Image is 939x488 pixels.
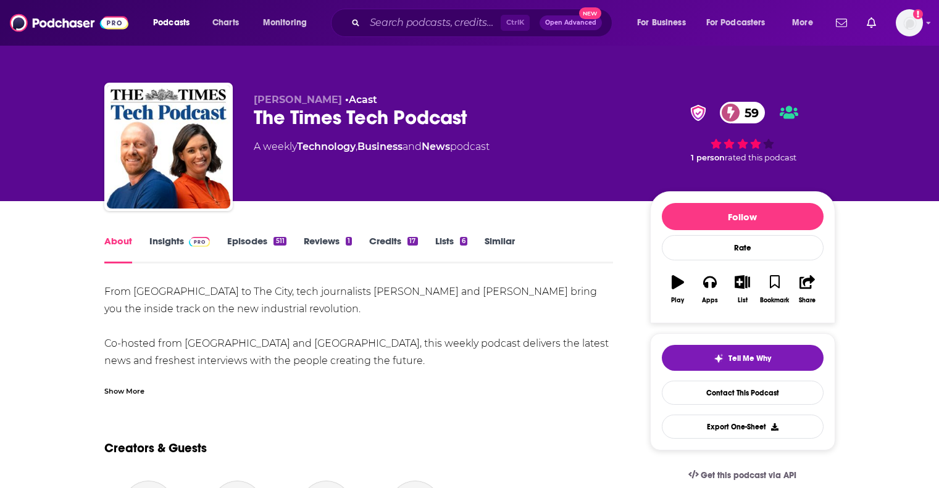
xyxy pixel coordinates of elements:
div: verified Badge59 1 personrated this podcast [650,94,835,170]
button: Export One-Sheet [662,415,824,439]
span: rated this podcast [725,153,796,162]
a: Contact This Podcast [662,381,824,405]
input: Search podcasts, credits, & more... [365,13,501,33]
a: Reviews1 [304,235,352,263]
span: [PERSON_NAME] [254,94,342,105]
span: 59 [732,102,765,123]
a: Charts [204,13,246,33]
img: tell me why sparkle [714,354,724,363]
a: Credits17 [369,235,417,263]
a: Business [357,141,403,152]
img: Podchaser Pro [189,237,211,247]
span: Charts [212,14,239,31]
span: Podcasts [153,14,190,31]
div: Search podcasts, credits, & more... [343,9,624,37]
span: Get this podcast via API [701,470,796,481]
a: Technology [297,141,356,152]
img: The Times Tech Podcast [107,85,230,209]
span: Ctrl K [501,15,530,31]
button: open menu [628,13,701,33]
button: List [726,267,758,312]
div: 511 [273,237,286,246]
button: Apps [694,267,726,312]
span: For Business [637,14,686,31]
div: Play [671,297,684,304]
div: 1 [346,237,352,246]
button: open menu [698,13,783,33]
span: Monitoring [263,14,307,31]
button: Follow [662,203,824,230]
span: 1 person [691,153,725,162]
button: Play [662,267,694,312]
div: List [738,297,748,304]
a: Show notifications dropdown [862,12,881,33]
a: 59 [720,102,765,123]
a: Episodes511 [227,235,286,263]
button: Open AdvancedNew [540,15,602,30]
div: 17 [407,237,417,246]
span: • [345,94,377,105]
button: Share [791,267,823,312]
div: Share [799,297,816,304]
button: tell me why sparkleTell Me Why [662,345,824,371]
span: Tell Me Why [728,354,771,363]
span: New [579,7,601,19]
div: A weekly podcast [254,139,490,154]
div: Bookmark [760,297,789,304]
img: verified Badge [687,105,710,121]
span: For Podcasters [706,14,766,31]
span: and [403,141,422,152]
div: Rate [662,235,824,260]
div: Apps [702,297,718,304]
svg: Add a profile image [913,9,923,19]
a: Acast [349,94,377,105]
a: Show notifications dropdown [831,12,852,33]
a: About [104,235,132,263]
div: 6 [460,237,467,246]
a: Creators & Guests [104,440,207,456]
img: User Profile [896,9,923,36]
span: Open Advanced [545,20,596,26]
span: Logged in as gmacdermott [896,9,923,36]
span: , [356,141,357,152]
button: open menu [254,13,323,33]
button: Show profile menu [896,9,923,36]
a: News [422,141,450,152]
span: More [792,14,813,31]
img: Podchaser - Follow, Share and Rate Podcasts [10,11,128,35]
a: Similar [485,235,515,263]
a: Lists6 [435,235,467,263]
button: open menu [783,13,828,33]
button: open menu [144,13,206,33]
button: Bookmark [759,267,791,312]
a: InsightsPodchaser Pro [149,235,211,263]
